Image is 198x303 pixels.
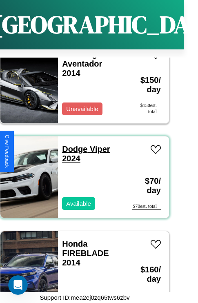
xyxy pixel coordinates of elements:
p: Available [66,198,91,209]
p: Support ID: mea2ej0zq65tws6zbv [40,292,129,303]
div: $ 150 est. total [132,102,161,115]
h3: $ 160 / day [132,257,161,292]
iframe: Intercom live chat [8,275,28,295]
a: Dodge Viper 2024 [62,145,110,163]
h3: $ 150 / day [132,67,161,102]
div: $ 70 est. total [132,203,161,210]
p: Unavailable [66,103,98,114]
div: Give Feedback [4,135,10,168]
h3: $ 70 / day [132,168,161,203]
a: Honda FIREBLADE 2014 [62,239,109,267]
a: Lamborghini Aventador 2014 [62,50,111,78]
